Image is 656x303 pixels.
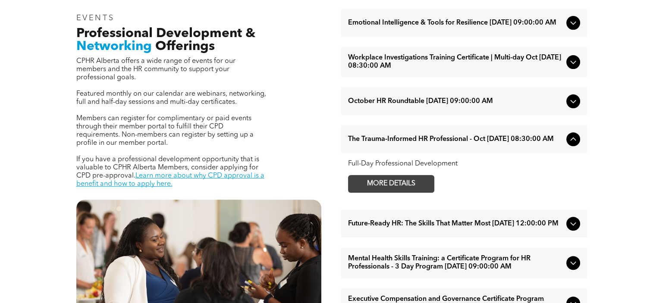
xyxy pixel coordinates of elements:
[348,54,563,70] span: Workplace Investigations Training Certificate | Multi-day Oct [DATE] 08:30:00 AM
[76,91,266,106] span: Featured monthly on our calendar are webinars, networking, full and half-day sessions and multi-d...
[357,175,425,192] span: MORE DETAILS
[348,255,563,271] span: Mental Health Skills Training: a Certificate Program for HR Professionals - 3 Day Program [DATE] ...
[348,97,563,106] span: October HR Roundtable [DATE] 09:00:00 AM
[76,115,254,147] span: Members can register for complimentary or paid events through their member portal to fulfill thei...
[348,160,580,168] div: Full-Day Professional Development
[155,40,215,53] span: Offerings
[76,14,115,22] span: EVENTS
[76,27,255,40] span: Professional Development &
[76,172,264,187] a: Learn more about why CPD approval is a benefit and how to apply here.
[76,156,259,179] span: If you have a professional development opportunity that is valuable to CPHR Alberta Members, cons...
[348,220,563,228] span: Future-Ready HR: The Skills That Matter Most [DATE] 12:00:00 PM
[348,19,563,27] span: Emotional Intelligence & Tools for Resilience [DATE] 09:00:00 AM
[348,175,434,193] a: MORE DETAILS
[76,58,235,81] span: CPHR Alberta offers a wide range of events for our members and the HR community to support your p...
[348,135,563,144] span: The Trauma-Informed HR Professional - Oct [DATE] 08:30:00 AM
[76,40,152,53] span: Networking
